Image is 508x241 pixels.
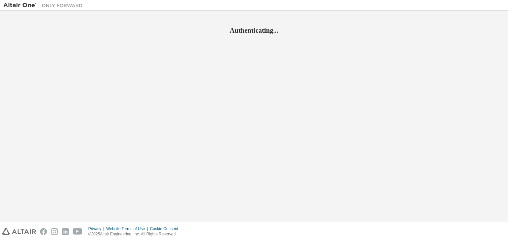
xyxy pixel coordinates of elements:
[3,26,505,35] h2: Authenticating...
[3,2,86,9] img: Altair One
[150,226,182,231] div: Cookie Consent
[88,226,106,231] div: Privacy
[62,228,69,235] img: linkedin.svg
[51,228,58,235] img: instagram.svg
[40,228,47,235] img: facebook.svg
[2,228,36,235] img: altair_logo.svg
[73,228,82,235] img: youtube.svg
[106,226,150,231] div: Website Terms of Use
[88,231,182,237] p: © 2025 Altair Engineering, Inc. All Rights Reserved.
